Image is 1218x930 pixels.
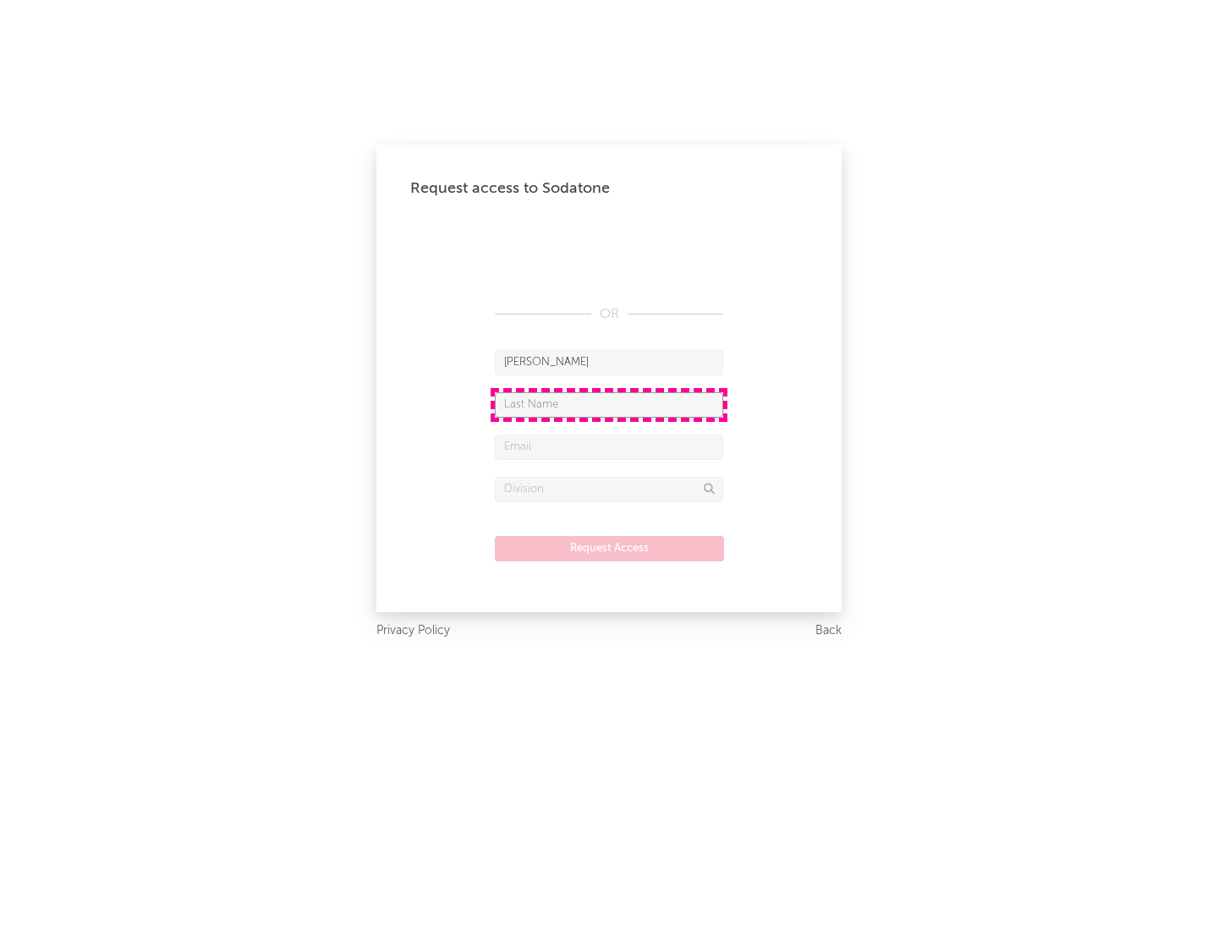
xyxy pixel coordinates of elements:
a: Privacy Policy [376,621,450,642]
div: Request access to Sodatone [410,178,808,199]
input: Last Name [495,392,723,418]
div: OR [495,304,723,325]
input: First Name [495,350,723,375]
button: Request Access [495,536,724,561]
input: Email [495,435,723,460]
a: Back [815,621,842,642]
input: Division [495,477,723,502]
